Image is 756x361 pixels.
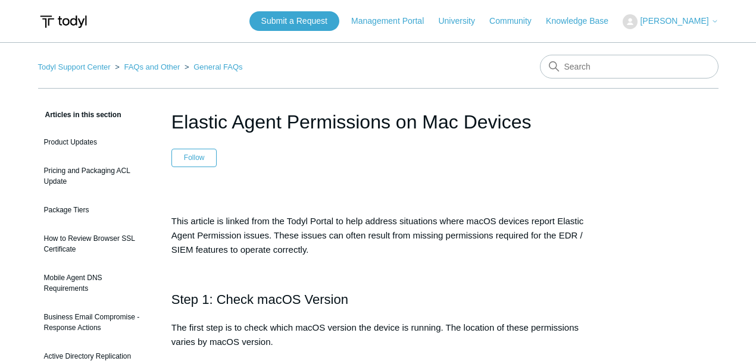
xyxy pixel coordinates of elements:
[38,131,154,153] a: Product Updates
[540,55,718,79] input: Search
[38,62,113,71] li: Todyl Support Center
[171,321,585,349] p: The first step is to check which macOS version the device is running. The location of these permi...
[38,199,154,221] a: Package Tiers
[113,62,182,71] li: FAQs and Other
[171,108,585,136] h1: Elastic Agent Permissions on Mac Devices
[640,16,708,26] span: [PERSON_NAME]
[171,214,585,257] p: This article is linked from the Todyl Portal to help address situations where macOS devices repor...
[193,62,242,71] a: General FAQs
[38,11,89,33] img: Todyl Support Center Help Center home page
[124,62,180,71] a: FAQs and Other
[489,15,543,27] a: Community
[38,227,154,260] a: How to Review Browser SSL Certificate
[38,62,111,71] a: Todyl Support Center
[38,159,154,193] a: Pricing and Packaging ACL Update
[351,15,436,27] a: Management Portal
[249,11,339,31] a: Submit a Request
[438,15,486,27] a: University
[171,289,585,310] h2: Step 1: Check macOS Version
[546,15,620,27] a: Knowledge Base
[182,62,243,71] li: General FAQs
[171,149,217,167] button: Follow Article
[623,14,718,29] button: [PERSON_NAME]
[38,306,154,339] a: Business Email Compromise - Response Actions
[38,266,154,300] a: Mobile Agent DNS Requirements
[38,111,121,119] span: Articles in this section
